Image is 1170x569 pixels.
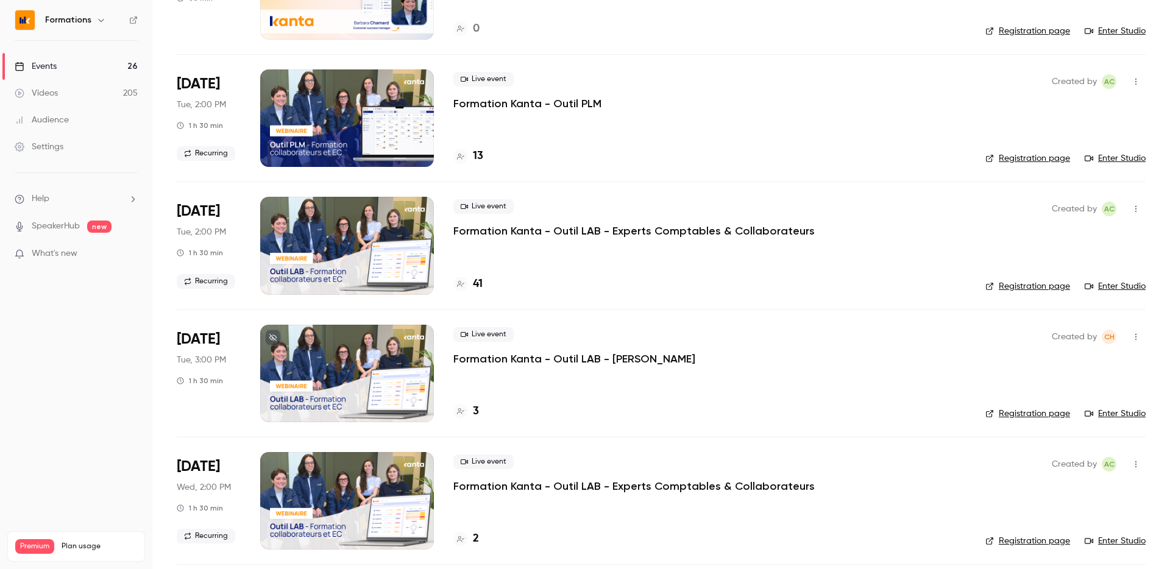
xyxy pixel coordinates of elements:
[177,457,220,476] span: [DATE]
[985,280,1070,292] a: Registration page
[985,408,1070,420] a: Registration page
[1104,330,1115,344] span: CH
[453,454,514,469] span: Live event
[1085,25,1146,37] a: Enter Studio
[15,539,54,554] span: Premium
[453,327,514,342] span: Live event
[15,60,57,72] div: Events
[1102,202,1116,216] span: Anaïs Cachelou
[473,21,480,37] h4: 0
[1102,74,1116,89] span: Anaïs Cachelou
[177,376,223,386] div: 1 h 30 min
[473,148,483,164] h4: 13
[177,452,241,550] div: Oct 1 Wed, 2:00 PM (Europe/Paris)
[1085,535,1146,547] a: Enter Studio
[32,220,80,233] a: SpeakerHub
[1085,280,1146,292] a: Enter Studio
[1085,408,1146,420] a: Enter Studio
[1104,202,1115,216] span: AC
[1102,330,1116,344] span: Chloé Hauvel
[473,531,479,547] h4: 2
[177,503,223,513] div: 1 h 30 min
[1102,457,1116,472] span: Anaïs Cachelou
[177,354,226,366] span: Tue, 3:00 PM
[453,72,514,87] span: Live event
[87,221,112,233] span: new
[177,529,235,543] span: Recurring
[453,96,601,111] a: Formation Kanta - Outil PLM
[177,202,220,221] span: [DATE]
[453,352,695,366] a: Formation Kanta - Outil LAB - [PERSON_NAME]
[453,479,815,493] a: Formation Kanta - Outil LAB - Experts Comptables & Collaborateurs
[1104,74,1115,89] span: AC
[15,87,58,99] div: Videos
[453,224,815,238] a: Formation Kanta - Outil LAB - Experts Comptables & Collaborateurs
[32,193,49,205] span: Help
[1085,152,1146,164] a: Enter Studio
[985,152,1070,164] a: Registration page
[985,535,1070,547] a: Registration page
[453,148,483,164] a: 13
[45,14,91,26] h6: Formations
[1052,457,1097,472] span: Created by
[1052,74,1097,89] span: Created by
[177,226,226,238] span: Tue, 2:00 PM
[177,146,235,161] span: Recurring
[15,193,138,205] li: help-dropdown-opener
[177,74,220,94] span: [DATE]
[473,403,479,420] h4: 3
[15,141,63,153] div: Settings
[177,69,241,167] div: Sep 30 Tue, 2:00 PM (Europe/Paris)
[453,199,514,214] span: Live event
[177,248,223,258] div: 1 h 30 min
[15,10,35,30] img: Formations
[177,274,235,289] span: Recurring
[1052,202,1097,216] span: Created by
[985,25,1070,37] a: Registration page
[1104,457,1115,472] span: AC
[453,276,483,292] a: 41
[453,403,479,420] a: 3
[177,481,231,493] span: Wed, 2:00 PM
[177,99,226,111] span: Tue, 2:00 PM
[62,542,137,551] span: Plan usage
[453,531,479,547] a: 2
[453,21,480,37] a: 0
[177,325,241,422] div: Sep 30 Tue, 3:00 PM (Europe/Paris)
[15,114,69,126] div: Audience
[177,197,241,294] div: Sep 30 Tue, 2:00 PM (Europe/Paris)
[1052,330,1097,344] span: Created by
[177,121,223,130] div: 1 h 30 min
[177,330,220,349] span: [DATE]
[473,276,483,292] h4: 41
[32,247,77,260] span: What's new
[123,249,138,260] iframe: Noticeable Trigger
